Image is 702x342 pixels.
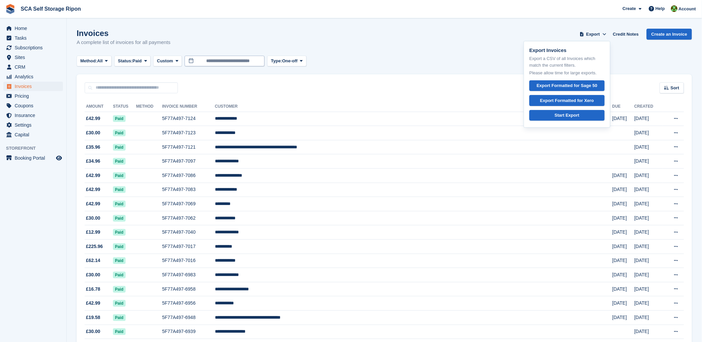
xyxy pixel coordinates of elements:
[3,101,63,110] a: menu
[162,112,215,126] td: 5F77A497-7124
[15,130,55,139] span: Capital
[3,62,63,72] a: menu
[634,183,663,197] td: [DATE]
[77,56,112,67] button: Method: All
[529,70,605,76] p: Please allow time for large exports.
[612,296,634,311] td: [DATE]
[647,29,692,40] a: Create an Invoice
[86,229,100,236] span: £12.99
[3,72,63,81] a: menu
[162,225,215,240] td: 5F77A497-7040
[113,300,125,307] span: Paid
[77,29,171,38] h1: Invoices
[55,154,63,162] a: Preview store
[612,225,634,240] td: [DATE]
[15,91,55,101] span: Pricing
[15,53,55,62] span: Sites
[529,55,605,68] p: Export a CSV of all Invoices which match the current filters.
[612,197,634,211] td: [DATE]
[634,325,663,339] td: [DATE]
[113,130,125,136] span: Paid
[86,243,103,250] span: £225.96
[15,33,55,43] span: Tasks
[86,144,100,151] span: £35.96
[162,325,215,339] td: 5F77A497-6939
[612,112,634,126] td: [DATE]
[612,169,634,183] td: [DATE]
[162,154,215,169] td: 5F77A497-7097
[162,268,215,282] td: 5F77A497-6983
[634,211,663,225] td: [DATE]
[540,97,594,104] div: Export Formatted for Xero
[162,126,215,140] td: 5F77A497-7123
[612,311,634,325] td: [DATE]
[113,201,125,207] span: Paid
[86,300,100,307] span: £42.99
[612,254,634,268] td: [DATE]
[3,43,63,52] a: menu
[15,43,55,52] span: Subscriptions
[86,286,100,293] span: £16.78
[86,115,100,122] span: £42.99
[656,5,665,12] span: Help
[86,257,100,264] span: £62.14
[86,215,100,222] span: £30.00
[86,328,100,335] span: £30.00
[80,58,97,64] span: Method:
[529,47,605,54] p: Export Invoices
[612,211,634,225] td: [DATE]
[634,311,663,325] td: [DATE]
[97,58,103,64] span: All
[3,120,63,130] a: menu
[162,311,215,325] td: 5F77A497-6948
[113,144,125,151] span: Paid
[85,101,113,112] th: Amount
[86,271,100,278] span: £30.00
[634,112,663,126] td: [DATE]
[529,95,605,106] a: Export Formatted for Xero
[271,58,282,64] span: Type:
[634,197,663,211] td: [DATE]
[634,225,663,240] td: [DATE]
[15,120,55,130] span: Settings
[162,211,215,225] td: 5F77A497-7062
[157,58,173,64] span: Custom
[15,153,55,163] span: Booking Portal
[5,4,15,14] img: stora-icon-8386f47178a22dfd0bd8f6a31ec36ba5ce8667c1dd55bd0f319d3a0aa187defe.svg
[86,158,100,165] span: £34.96
[3,53,63,62] a: menu
[15,111,55,120] span: Insurance
[679,6,696,12] span: Account
[529,80,605,91] a: Export Formatted for Sage 50
[114,56,151,67] button: Status: Paid
[634,126,663,140] td: [DATE]
[671,85,679,91] span: Sort
[113,229,125,236] span: Paid
[113,257,125,264] span: Paid
[634,154,663,169] td: [DATE]
[578,29,608,40] button: Export
[113,328,125,335] span: Paid
[113,243,125,250] span: Paid
[113,172,125,179] span: Paid
[113,272,125,278] span: Paid
[612,282,634,296] td: [DATE]
[215,101,612,112] th: Customer
[77,39,171,46] p: A complete list of invoices for all payments
[162,282,215,296] td: 5F77A497-6958
[3,111,63,120] a: menu
[86,172,100,179] span: £42.99
[162,140,215,154] td: 5F77A497-7121
[86,200,100,207] span: £42.99
[162,296,215,311] td: 5F77A497-6956
[3,24,63,33] a: menu
[634,169,663,183] td: [DATE]
[555,112,579,119] div: Start Export
[634,254,663,268] td: [DATE]
[86,129,100,136] span: £30.00
[113,215,125,222] span: Paid
[623,5,636,12] span: Create
[529,110,605,121] a: Start Export
[634,282,663,296] td: [DATE]
[113,115,125,122] span: Paid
